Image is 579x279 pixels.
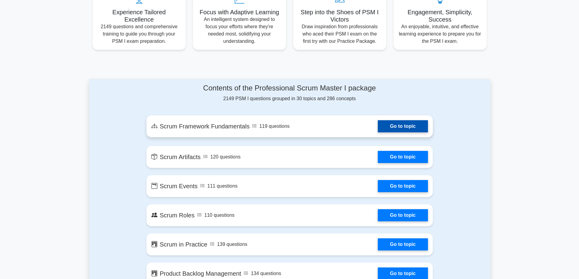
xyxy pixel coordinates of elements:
h5: Focus with Adaptive Learning [198,9,281,16]
h5: Experience Tailored Excellence [98,9,181,23]
div: 2149 PSM I questions grouped in 30 topics and 286 concepts [146,84,433,102]
p: An enjoyable, intuitive, and effective learning experience to prepare you for the PSM I exam. [398,23,482,45]
a: Go to topic [378,238,428,250]
a: Go to topic [378,120,428,132]
a: Go to topic [378,151,428,163]
h5: Step into the Shoes of PSM I Victors [298,9,381,23]
p: An intelligent system designed to focus your efforts where they're needed most, solidifying your ... [198,16,281,45]
a: Go to topic [378,209,428,221]
h5: Engagement, Simplicity, Success [398,9,482,23]
p: 2149 questions and comprehensive training to guide you through your PSM I exam preparation. [98,23,181,45]
h4: Contents of the Professional Scrum Master I package [146,84,433,93]
a: Go to topic [378,180,428,192]
p: Draw inspiration from professionals who aced their PSM I exam on the first try with our Practice ... [298,23,381,45]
